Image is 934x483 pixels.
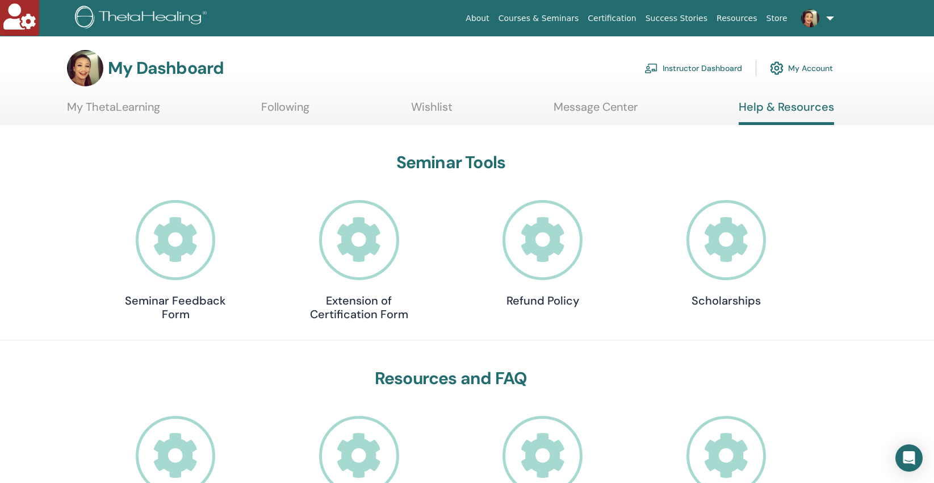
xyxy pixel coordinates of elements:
img: default.jpg [801,9,819,27]
a: Instructor Dashboard [644,56,742,81]
img: chalkboard-teacher.svg [644,63,658,73]
h3: My Dashboard [108,58,224,78]
h4: Seminar Feedback Form [119,294,232,321]
img: cog.svg [770,59,784,78]
a: Courses & Seminars [494,8,584,29]
a: Help & Resources [739,100,834,125]
a: About [461,8,493,29]
h4: Extension of Certification Form [302,294,416,321]
a: Seminar Feedback Form [119,200,232,321]
a: Scholarships [669,200,783,307]
a: Extension of Certification Form [302,200,416,321]
div: Open Intercom Messenger [895,444,923,472]
a: My ThetaLearning [67,100,160,122]
a: My Account [770,56,833,81]
a: Success Stories [641,8,712,29]
a: Wishlist [411,100,453,122]
a: Following [261,100,309,122]
a: Resources [712,8,762,29]
a: Store [762,8,792,29]
h3: Seminar Tools [119,152,783,173]
a: Certification [583,8,640,29]
h4: Scholarships [669,294,783,307]
h4: Refund Policy [486,294,600,307]
a: Message Center [554,100,638,122]
h3: Resources and FAQ [119,368,783,389]
img: default.jpg [67,50,103,86]
img: logo.png [75,6,211,31]
a: Refund Policy [486,200,600,307]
